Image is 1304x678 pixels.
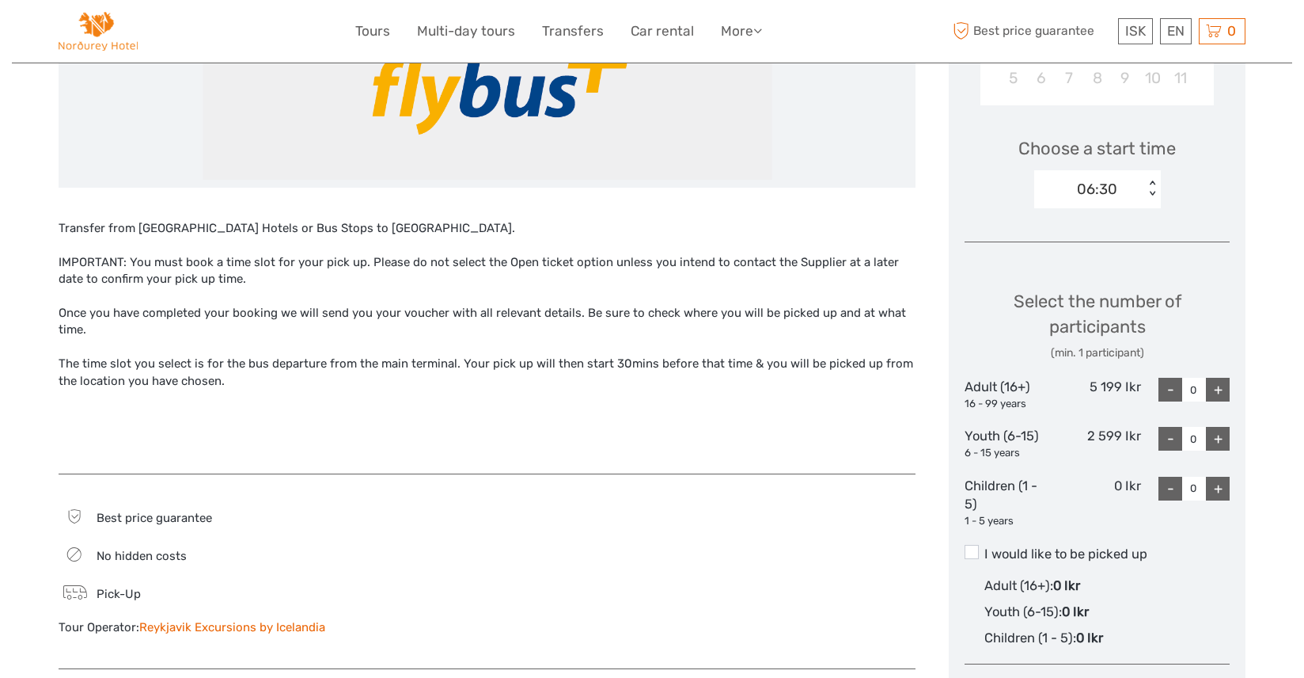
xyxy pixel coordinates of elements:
div: Select the number of participants [965,289,1230,361]
span: ISK [1125,23,1146,39]
div: + [1206,477,1230,501]
a: More [721,20,762,43]
a: Transfers [542,20,604,43]
div: Once you have completed your booking we will send you your voucher with all relevant details. Be ... [59,305,915,339]
div: EN [1160,18,1192,44]
button: Open LiveChat chat widget [182,25,201,44]
span: Youth (6-15) : [984,604,1062,619]
div: - [1158,477,1182,501]
span: to [GEOGRAPHIC_DATA]. [377,221,515,235]
span: No hidden costs [97,549,187,563]
div: 06:30 [1077,179,1117,200]
label: I would like to be picked up [965,545,1230,564]
div: + [1206,378,1230,402]
div: 1 - 5 years [965,514,1053,529]
div: 16 - 99 years [965,397,1053,412]
div: Choose Monday, October 6th, 2025 [1028,65,1056,91]
div: Choose Thursday, October 9th, 2025 [1111,65,1139,91]
img: Norðurey Hótel [59,12,138,51]
div: Choose Saturday, October 11th, 2025 [1166,65,1194,91]
span: 0 Ikr [1076,630,1103,646]
div: Adult (16+) [965,378,1053,411]
span: 0 [1225,23,1238,39]
div: The time slot you select is for the bus departure from the main terminal. Your pick up will then ... [59,356,915,390]
span: 0 Ikr [1062,604,1089,619]
div: (min. 1 participant) [965,345,1230,361]
span: Adult (16+) : [984,578,1053,593]
div: Youth (6-15) [965,427,1053,460]
div: Choose Sunday, October 5th, 2025 [999,65,1027,91]
a: Tours [355,20,390,43]
div: < > [1145,181,1158,197]
div: - [1158,378,1182,402]
div: IMPORTANT: You must book a time slot for your pick up. Please do not select the Open ticket optio... [59,254,915,288]
div: Tour Operator: [59,619,471,636]
span: Transfer from [GEOGRAPHIC_DATA] Hotels or Bus Stops [59,221,373,235]
a: Reykjavik Excursions by Icelandia [139,620,325,634]
div: 5 199 Ikr [1053,378,1142,411]
div: Choose Wednesday, October 8th, 2025 [1083,65,1111,91]
div: Choose Friday, October 10th, 2025 [1139,65,1166,91]
span: Best price guarantee [949,18,1114,44]
span: 0 Ikr [1053,578,1080,593]
div: Choose Tuesday, October 7th, 2025 [1056,65,1083,91]
span: Pick-Up [97,587,141,601]
div: 0 Ikr [1053,477,1142,529]
a: Car rental [631,20,694,43]
div: Children (1 - 5) [965,477,1053,529]
p: We're away right now. Please check back later! [22,28,179,40]
div: + [1206,427,1230,451]
span: Best price guarantee [97,511,212,525]
div: - [1158,427,1182,451]
a: Multi-day tours [417,20,515,43]
div: 6 - 15 years [965,446,1053,461]
div: 2 599 Ikr [1053,427,1142,460]
span: Children (1 - 5) : [984,630,1076,646]
span: Choose a start time [1018,136,1176,161]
